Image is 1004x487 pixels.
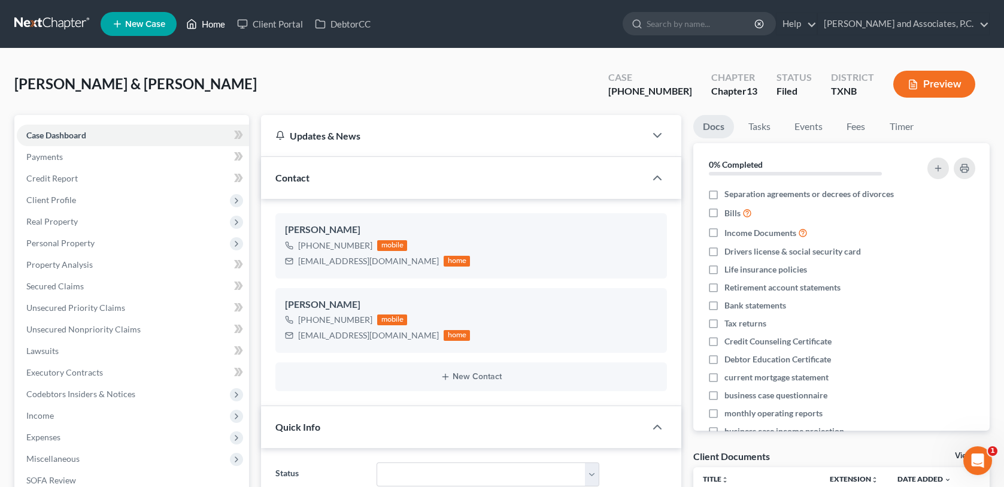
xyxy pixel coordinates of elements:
[893,71,975,98] button: Preview
[963,446,992,475] iframe: Intercom live chat
[17,125,249,146] a: Case Dashboard
[17,297,249,319] a: Unsecured Priority Claims
[26,195,76,205] span: Client Profile
[26,410,54,421] span: Income
[776,13,817,35] a: Help
[26,259,93,270] span: Property Analysis
[26,389,135,399] span: Codebtors Insiders & Notices
[17,146,249,168] a: Payments
[721,476,729,483] i: unfold_more
[724,353,831,365] span: Debtor Education Certificate
[26,152,63,162] span: Payments
[377,240,407,251] div: mobile
[444,256,470,267] div: home
[724,317,766,329] span: Tax returns
[26,475,76,485] span: SOFA Review
[125,20,165,29] span: New Case
[647,13,756,35] input: Search by name...
[776,84,812,98] div: Filed
[17,362,249,383] a: Executory Contracts
[880,115,923,138] a: Timer
[724,425,844,437] span: business case income projection
[830,474,878,483] a: Extensionunfold_more
[785,115,832,138] a: Events
[724,282,841,294] span: Retirement account statements
[724,188,894,200] span: Separation agreements or decrees of divorces
[703,474,729,483] a: Titleunfold_more
[17,340,249,362] a: Lawsuits
[26,346,59,356] span: Lawsuits
[724,264,807,276] span: Life insurance policies
[275,172,310,183] span: Contact
[26,453,80,464] span: Miscellaneous
[608,71,692,84] div: Case
[988,446,997,456] span: 1
[231,13,309,35] a: Client Portal
[17,168,249,189] a: Credit Report
[724,300,786,311] span: Bank statements
[14,75,257,92] span: [PERSON_NAME] & [PERSON_NAME]
[711,84,757,98] div: Chapter
[724,207,741,219] span: Bills
[298,240,372,252] div: [PHONE_NUMBER]
[608,84,692,98] div: [PHONE_NUMBER]
[871,476,878,483] i: unfold_more
[711,71,757,84] div: Chapter
[693,450,770,462] div: Client Documents
[776,71,812,84] div: Status
[837,115,875,138] a: Fees
[17,276,249,297] a: Secured Claims
[17,319,249,340] a: Unsecured Nonpriority Claims
[26,432,60,442] span: Expenses
[285,298,657,312] div: [PERSON_NAME]
[26,303,125,313] span: Unsecured Priority Claims
[285,372,657,382] button: New Contact
[724,371,829,383] span: current mortgage statement
[180,13,231,35] a: Home
[831,84,874,98] div: TXNB
[897,474,951,483] a: Date Added expand_more
[709,159,763,170] strong: 0% Completed
[26,281,84,291] span: Secured Claims
[724,407,823,419] span: monthly operating reports
[26,238,95,248] span: Personal Property
[831,71,874,84] div: District
[739,115,780,138] a: Tasks
[955,452,985,460] a: View All
[724,389,827,401] span: business case questionnaire
[269,462,370,486] label: Status
[747,85,757,96] span: 13
[298,329,439,341] div: [EMAIL_ADDRESS][DOMAIN_NAME]
[693,115,734,138] a: Docs
[944,476,951,483] i: expand_more
[17,254,249,276] a: Property Analysis
[724,246,861,258] span: Drivers license & social security card
[818,13,989,35] a: [PERSON_NAME] and Associates, P.C.
[377,314,407,325] div: mobile
[26,130,86,140] span: Case Dashboard
[275,421,320,432] span: Quick Info
[26,324,141,334] span: Unsecured Nonpriority Claims
[309,13,377,35] a: DebtorCC
[26,367,103,377] span: Executory Contracts
[285,223,657,237] div: [PERSON_NAME]
[724,227,796,239] span: Income Documents
[724,335,832,347] span: Credit Counseling Certificate
[298,314,372,326] div: [PHONE_NUMBER]
[26,173,78,183] span: Credit Report
[275,129,630,142] div: Updates & News
[26,216,78,226] span: Real Property
[298,255,439,267] div: [EMAIL_ADDRESS][DOMAIN_NAME]
[444,330,470,341] div: home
